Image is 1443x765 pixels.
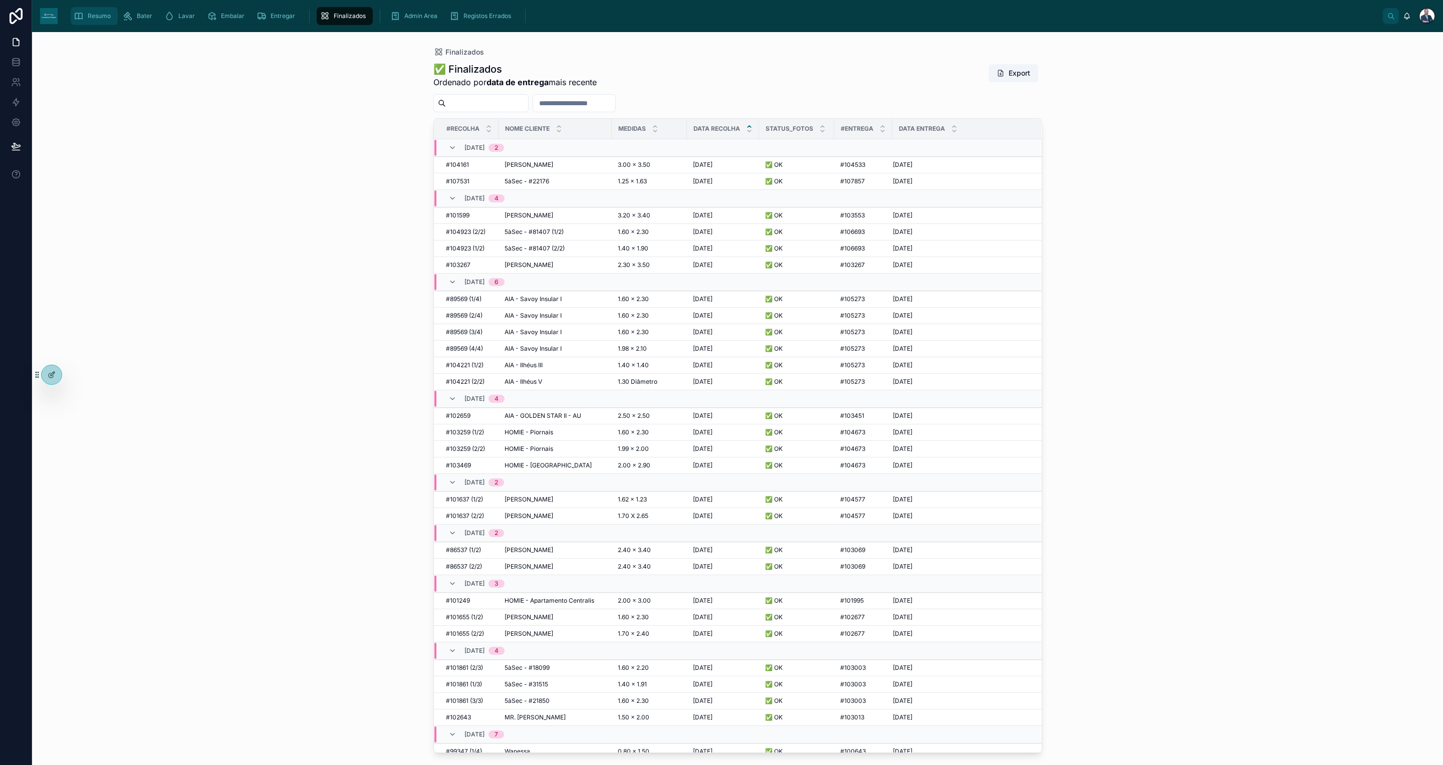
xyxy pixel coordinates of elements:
a: AIA - Ilhéus III [505,361,606,369]
button: Export [989,64,1038,82]
span: #101599 [446,211,469,219]
a: HOMIE - Piornais [505,445,606,453]
span: ✅ OK [765,428,783,436]
span: #86537 (1/2) [446,546,481,554]
a: AIA - Savoy Insular I [505,312,606,320]
a: [DATE] [693,295,753,303]
span: [DATE] [464,395,485,403]
a: 2.40 x 3.40 [618,546,681,554]
span: ✅ OK [765,512,783,520]
span: ✅ OK [765,295,783,303]
a: ✅ OK [765,228,828,236]
span: AIA - Savoy Insular I [505,328,562,336]
a: #105273 [840,345,886,353]
a: ✅ OK [765,412,828,420]
a: [DATE] [693,428,753,436]
a: #107531 [446,177,493,185]
a: [DATE] [893,378,1029,386]
span: 3.20 x 3.40 [618,211,650,219]
span: AIA - Savoy Insular I [505,345,562,353]
img: App logo [40,8,58,24]
a: [DATE] [693,177,753,185]
span: AIA - GOLDEN STAR II - AU [505,412,581,420]
a: [DATE] [893,328,1029,336]
span: 1.60 x 2.30 [618,328,649,336]
span: [DATE] [693,445,712,453]
a: #103553 [840,211,886,219]
span: [DATE] [893,461,912,469]
span: [DATE] [693,546,712,554]
a: #103267 [446,261,493,269]
span: AIA - Ilhéus V [505,378,542,386]
span: Embalar [221,12,245,20]
a: ✅ OK [765,378,828,386]
span: ✅ OK [765,261,783,269]
span: #105273 [840,361,865,369]
a: 1.62 x 1.23 [618,495,681,503]
span: ✅ OK [765,328,783,336]
a: ✅ OK [765,512,828,520]
a: #104673 [840,461,886,469]
span: ✅ OK [765,412,783,420]
span: ✅ OK [765,345,783,353]
span: 1.70 X 2.65 [618,512,648,520]
span: #101637 (2/2) [446,512,484,520]
a: #103259 (1/2) [446,428,493,436]
a: [DATE] [693,244,753,252]
a: [DATE] [693,211,753,219]
span: [DATE] [893,512,912,520]
span: Finalizados [445,47,484,57]
span: [DATE] [893,378,912,386]
a: [DATE] [893,244,1029,252]
a: AIA - GOLDEN STAR II - AU [505,412,606,420]
span: [DATE] [464,194,485,202]
a: [DATE] [693,228,753,236]
a: #103259 (2/2) [446,445,493,453]
a: #89569 (3/4) [446,328,493,336]
a: #104533 [840,161,886,169]
div: scrollable content [66,5,1383,27]
span: 2.30 x 3.50 [618,261,650,269]
span: [DATE] [893,211,912,219]
span: 2.40 x 3.40 [618,546,651,554]
a: ✅ OK [765,261,828,269]
span: AIA - Savoy Insular I [505,312,562,320]
a: [DATE] [893,412,1029,420]
a: [DATE] [893,211,1029,219]
span: #104673 [840,445,865,453]
a: [DATE] [693,361,753,369]
a: #103069 [840,546,886,554]
a: AIA - Ilhéus V [505,378,606,386]
a: Lavar [161,7,202,25]
span: ✅ OK [765,244,783,252]
span: [DATE] [693,244,712,252]
a: ✅ OK [765,161,828,169]
span: #105273 [840,345,865,353]
a: [DATE] [893,161,1029,169]
span: [PERSON_NAME] [505,512,553,520]
span: 1.99 x 2.00 [618,445,649,453]
a: ✅ OK [765,495,828,503]
a: #103267 [840,261,886,269]
a: #86537 (2/2) [446,563,493,571]
span: [DATE] [893,244,912,252]
a: #104923 (1/2) [446,244,493,252]
a: 2.00 x 2.90 [618,461,681,469]
a: [PERSON_NAME] [505,512,606,520]
a: #103469 [446,461,493,469]
span: [DATE] [693,161,712,169]
span: ✅ OK [765,378,783,386]
a: #102659 [446,412,493,420]
span: [DATE] [893,412,912,420]
span: Lavar [178,12,195,20]
a: ✅ OK [765,546,828,554]
span: [DATE] [893,546,912,554]
a: [DATE] [893,312,1029,320]
a: [DATE] [693,461,753,469]
span: [DATE] [464,144,485,152]
span: [DATE] [893,445,912,453]
a: 1.60 x 2.30 [618,295,681,303]
a: [DATE] [893,495,1029,503]
a: AIA - Savoy Insular I [505,345,606,353]
a: [DATE] [693,161,753,169]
